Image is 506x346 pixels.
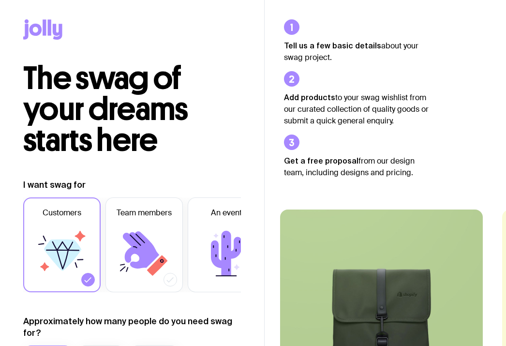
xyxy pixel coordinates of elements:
p: to your swag wishlist from our curated collection of quality goods or submit a quick general enqu... [284,91,429,127]
p: from our design team, including designs and pricing. [284,155,429,179]
strong: Add products [284,93,335,102]
label: I want swag for [23,179,86,191]
span: The swag of your dreams starts here [23,59,188,159]
span: Customers [43,207,81,219]
span: An event [211,207,242,219]
strong: Tell us a few basic details [284,41,381,50]
label: Approximately how many people do you need swag for? [23,316,241,339]
strong: Get a free proposal [284,156,358,165]
span: Team members [117,207,172,219]
p: about your swag project. [284,40,429,63]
